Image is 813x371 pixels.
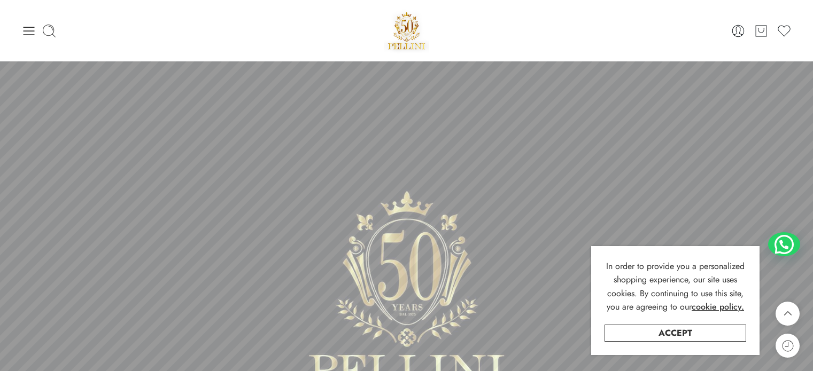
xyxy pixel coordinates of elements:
a: cookie policy. [692,300,744,314]
span: In order to provide you a personalized shopping experience, our site uses cookies. By continuing ... [606,260,745,313]
img: Pellini [384,8,430,53]
a: Cart [754,23,769,38]
a: Wishlist [777,23,792,38]
a: Pellini - [384,8,430,53]
a: Login / Register [731,23,746,38]
a: Accept [605,325,746,342]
